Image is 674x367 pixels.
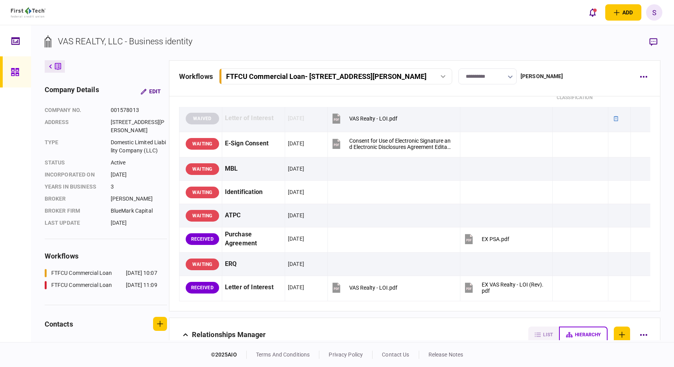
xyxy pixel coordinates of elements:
div: 3 [111,183,167,191]
button: open notifications list [584,4,601,21]
div: WAITING [186,163,219,175]
div: [DATE] [288,235,304,243]
div: [DATE] [288,260,304,268]
div: [DATE] 10:07 [126,269,157,277]
div: [STREET_ADDRESS][PERSON_NAME] [111,118,167,135]
button: open adding identity options [605,4,641,21]
a: FTFCU Commercial Loan[DATE] 10:07 [45,269,157,277]
div: WAITING [186,138,219,150]
button: VAS Realty - LOI.pdf [331,279,397,296]
button: EX VAS Realty - LOI (Rev).pdf [463,279,546,296]
div: RECEIVED [186,282,219,294]
div: workflows [45,251,167,261]
div: FTFCU Commercial Loan - [STREET_ADDRESS][PERSON_NAME] [226,72,427,80]
div: MBL [225,160,282,178]
div: WAITING [186,187,219,198]
button: FTFCU Commercial Loan- [STREET_ADDRESS][PERSON_NAME] [219,68,452,84]
div: [DATE] [288,188,304,196]
div: [DATE] [111,171,167,179]
div: EX VAS Realty - LOI (Rev).pdf [482,281,546,294]
span: hierarchy [575,332,601,337]
div: [DATE] [288,140,304,147]
div: Domestic Limited Liability Company (LLC) [111,138,167,155]
div: ATPC [225,207,282,224]
button: VAS Realty - LOI.pdf [331,110,397,127]
div: © 2025 AIO [211,351,247,359]
div: 001578013 [111,106,167,114]
a: contact us [382,351,409,358]
div: address [45,118,103,135]
span: list [543,332,553,337]
div: Type [45,138,103,155]
div: RECEIVED [186,233,219,245]
button: hierarchy [559,327,608,343]
div: [DATE] [288,211,304,219]
div: ERQ [225,255,282,273]
div: [DATE] [288,283,304,291]
a: FTFCU Commercial Loan[DATE] 11:09 [45,281,157,289]
div: company details [45,84,99,98]
a: terms and conditions [256,351,310,358]
div: Purchase Agreement [225,230,282,248]
div: last update [45,219,103,227]
div: workflows [179,71,213,82]
div: Broker [45,195,103,203]
div: years in business [45,183,103,191]
div: incorporated on [45,171,103,179]
div: Active [111,159,167,167]
div: WAIVED [186,113,219,124]
div: FTFCU Commercial Loan [51,281,112,289]
div: WAITING [186,259,219,270]
div: FTFCU Commercial Loan [51,269,112,277]
a: release notes [428,351,463,358]
button: Consent for Use of Electronic Signature and Electronic Disclosures Agreement Editable.pdf [331,135,454,152]
div: [DATE] [288,114,304,122]
div: VAS Realty - LOI.pdf [349,115,397,122]
div: broker firm [45,207,103,215]
div: Relationships Manager [192,327,266,343]
div: VAS REALTY, LLC - Business identity [58,35,193,48]
div: [PERSON_NAME] [521,72,563,80]
img: client company logo [11,7,45,17]
div: contacts [45,319,73,329]
div: Identification [225,183,282,201]
div: EX PSA.pdf [482,236,509,242]
div: [DATE] 11:09 [126,281,157,289]
div: [DATE] [111,219,167,227]
button: S [646,4,662,21]
div: Consent for Use of Electronic Signature and Electronic Disclosures Agreement Editable.pdf [349,138,454,150]
div: Letter of Interest [225,110,282,127]
div: status [45,159,103,167]
a: privacy policy [329,351,363,358]
button: Edit [134,84,167,98]
div: VAS Realty - LOI.pdf [349,285,397,291]
button: EX PSA.pdf [463,230,509,248]
div: BlueMark Capital [111,207,167,215]
div: company no. [45,106,103,114]
button: list [528,327,559,343]
div: E-Sign Consent [225,135,282,152]
div: WAITING [186,210,219,222]
div: [DATE] [288,165,304,173]
div: Letter of Interest [225,279,282,296]
div: [PERSON_NAME] [111,195,167,203]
